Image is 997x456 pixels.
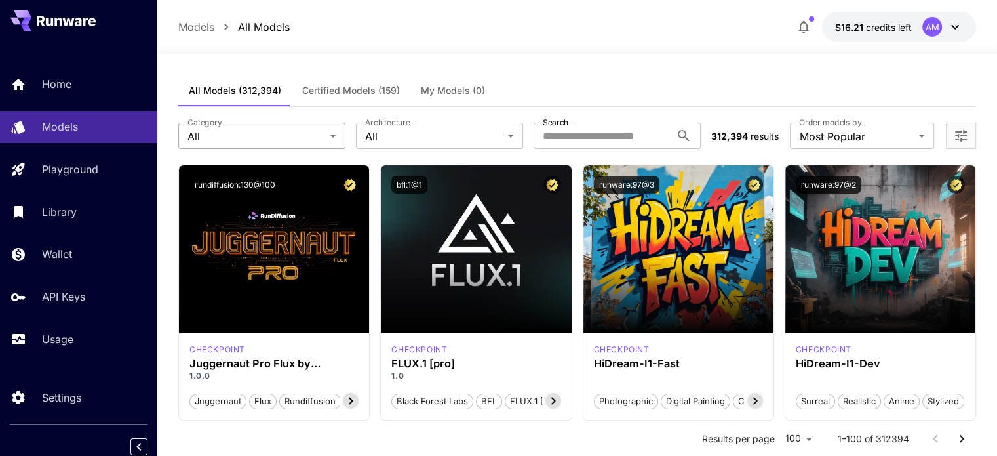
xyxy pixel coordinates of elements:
[130,438,147,455] button: Collapse sidebar
[341,176,359,194] button: Certified Model – Vetted for best performance and includes a commercial license.
[42,76,71,92] p: Home
[189,176,281,194] button: rundiffusion:130@100
[595,395,657,408] span: Photographic
[661,395,730,408] span: Digital Painting
[745,176,763,194] button: Certified Model – Vetted for best performance and includes a commercial license.
[947,176,965,194] button: Certified Model – Vetted for best performance and includes a commercial license.
[923,395,964,408] span: Stylized
[822,12,976,42] button: $16.20839AM
[884,392,920,409] button: Anime
[799,117,861,128] label: Order models by
[796,392,835,409] button: Surreal
[392,395,473,408] span: Black Forest Labs
[42,246,72,262] p: Wallet
[477,395,501,408] span: BFL
[189,358,359,370] h3: Juggernaut Pro Flux by RunDiffusion
[838,392,881,409] button: Realistic
[505,395,565,408] span: FLUX.1 [pro]
[249,392,277,409] button: flux
[884,395,919,408] span: Anime
[796,395,834,408] span: Surreal
[250,395,276,408] span: flux
[189,344,245,356] p: checkpoint
[835,20,912,34] div: $16.20839
[189,85,281,96] span: All Models (312,394)
[42,119,78,135] p: Models
[365,129,502,144] span: All
[279,392,341,409] button: rundiffusion
[866,22,912,33] span: credits left
[594,344,650,356] p: checkpoint
[238,19,290,35] a: All Models
[505,392,566,409] button: FLUX.1 [pro]
[42,289,85,304] p: API Keys
[838,432,909,446] p: 1–100 of 312394
[953,128,969,144] button: Open more filters
[189,392,246,409] button: juggernaut
[187,117,222,128] label: Category
[594,358,763,370] h3: HiDream-I1-Fast
[391,358,560,370] h3: FLUX.1 [pro]
[391,392,473,409] button: Black Forest Labs
[751,131,779,142] span: results
[42,204,77,220] p: Library
[42,161,98,177] p: Playground
[838,395,880,408] span: Realistic
[391,344,447,356] div: fluxpro
[796,176,861,194] button: runware:97@2
[189,344,245,356] div: FLUX.1 D
[594,344,650,356] div: HiDream Fast
[594,176,659,194] button: runware:97@3
[42,331,73,347] p: Usage
[190,395,246,408] span: juggernaut
[391,176,427,194] button: bfl:1@1
[796,344,851,356] div: HiDream Dev
[365,117,410,128] label: Architecture
[42,390,81,405] p: Settings
[421,85,485,96] span: My Models (0)
[702,432,775,446] p: Results per page
[948,426,975,452] button: Go to next page
[780,429,817,448] div: 100
[302,85,400,96] span: Certified Models (159)
[280,395,340,408] span: rundiffusion
[799,129,913,144] span: Most Popular
[661,392,730,409] button: Digital Painting
[594,392,658,409] button: Photographic
[733,395,783,408] span: Cinematic
[543,117,568,128] label: Search
[796,344,851,356] p: checkpoint
[178,19,214,35] a: Models
[733,392,783,409] button: Cinematic
[187,129,324,144] span: All
[922,17,942,37] div: AM
[178,19,290,35] nav: breadcrumb
[796,358,965,370] h3: HiDream-I1-Dev
[476,392,502,409] button: BFL
[543,176,561,194] button: Certified Model – Vetted for best performance and includes a commercial license.
[391,370,560,382] p: 1.0
[189,370,359,382] p: 1.0.0
[711,131,748,142] span: 312,394
[922,392,964,409] button: Stylized
[391,344,447,356] p: checkpoint
[835,22,866,33] span: $16.21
